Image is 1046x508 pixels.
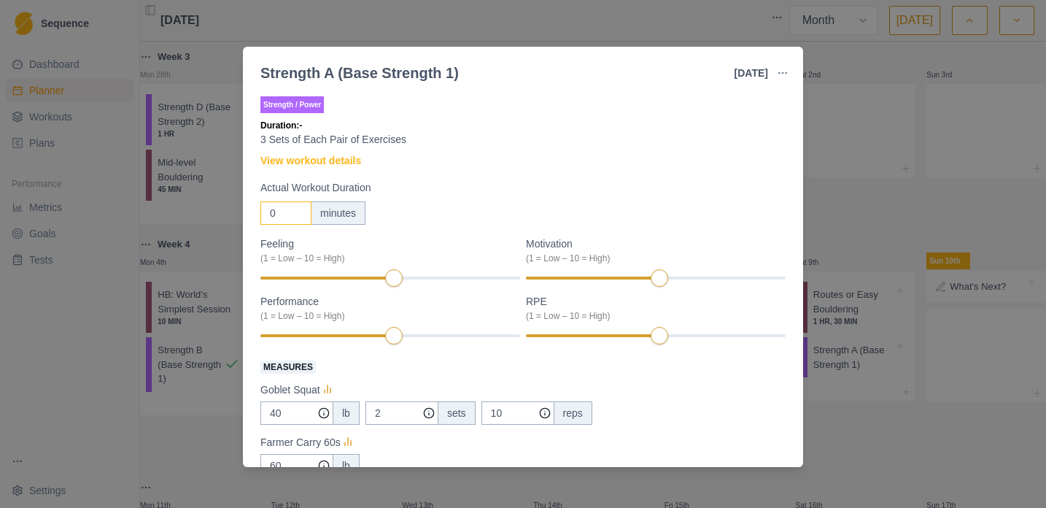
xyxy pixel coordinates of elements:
[526,309,777,323] div: (1 = Low – 10 = High)
[260,236,511,265] label: Feeling
[260,119,786,132] p: Duration: -
[260,252,511,265] div: (1 = Low – 10 = High)
[260,361,316,374] span: Measures
[260,294,511,323] label: Performance
[554,401,592,425] div: reps
[438,401,476,425] div: sets
[260,153,361,169] a: View workout details
[526,252,777,265] div: (1 = Low – 10 = High)
[260,435,341,450] p: Farmer Carry 60s
[311,201,365,225] div: minutes
[260,382,320,398] p: Goblet Squat
[333,454,360,477] div: lb
[333,401,360,425] div: lb
[526,236,777,265] label: Motivation
[735,66,768,81] p: [DATE]
[260,309,511,323] div: (1 = Low – 10 = High)
[260,96,324,113] p: Strength / Power
[260,180,777,196] label: Actual Workout Duration
[260,62,459,84] div: Strength A (Base Strength 1)
[526,294,777,323] label: RPE
[260,132,786,147] p: 3 Sets of Each Pair of Exercises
